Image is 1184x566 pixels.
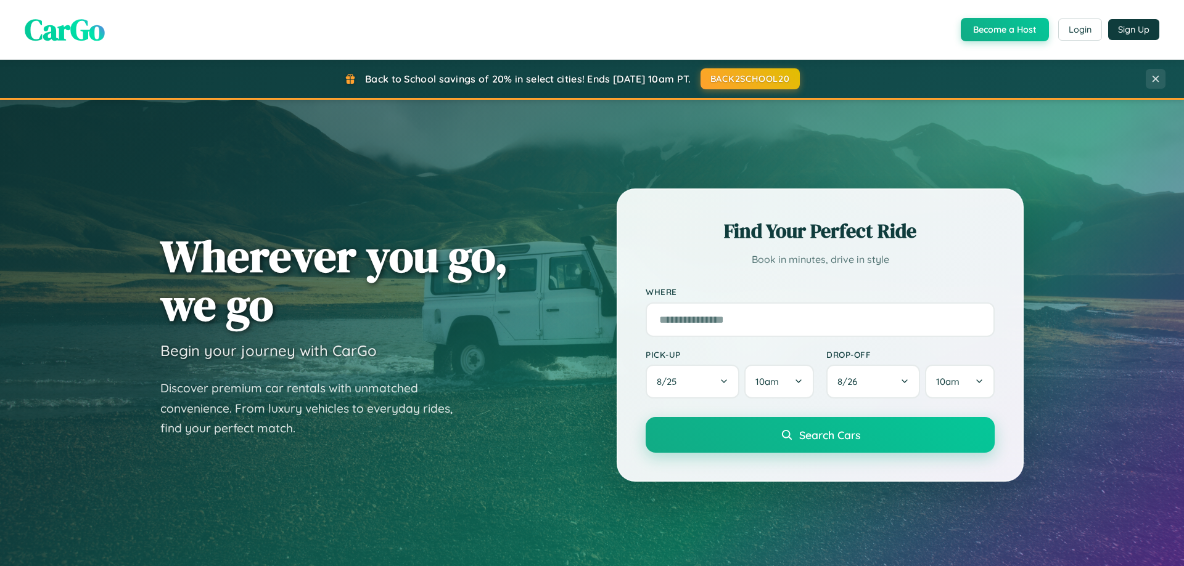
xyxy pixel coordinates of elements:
button: Sign Up [1108,19,1159,40]
p: Discover premium car rentals with unmatched convenience. From luxury vehicles to everyday rides, ... [160,378,469,439]
h1: Wherever you go, we go [160,232,508,329]
label: Where [646,287,995,297]
span: 8 / 26 [837,376,863,387]
button: 8/26 [826,365,920,398]
span: 10am [755,376,779,387]
span: Search Cars [799,428,860,442]
label: Drop-off [826,349,995,360]
p: Book in minutes, drive in style [646,251,995,269]
h3: Begin your journey with CarGo [160,341,377,360]
span: CarGo [25,9,105,50]
button: BACK2SCHOOL20 [701,68,800,89]
button: 8/25 [646,365,739,398]
span: Back to School savings of 20% in select cities! Ends [DATE] 10am PT. [365,73,691,85]
button: Become a Host [961,18,1049,41]
span: 10am [936,376,960,387]
label: Pick-up [646,349,814,360]
button: Search Cars [646,417,995,453]
button: Login [1058,18,1102,41]
h2: Find Your Perfect Ride [646,217,995,245]
span: 8 / 25 [657,376,683,387]
button: 10am [925,365,995,398]
button: 10am [744,365,814,398]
